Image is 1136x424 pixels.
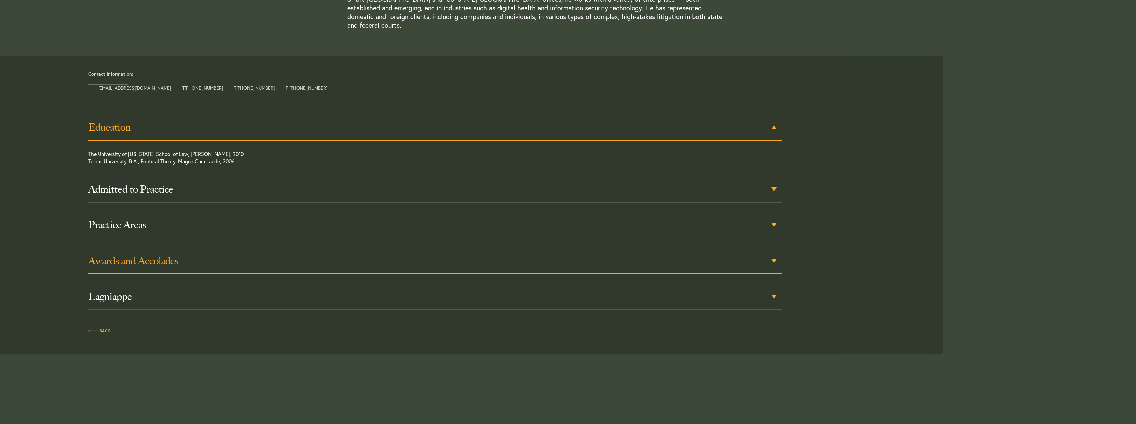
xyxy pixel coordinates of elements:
[286,86,327,90] span: F [PHONE_NUMBER]
[88,183,782,195] h3: Admitted to Practice
[88,219,782,231] h3: Practice Areas
[88,329,111,333] span: Back
[88,121,782,133] h3: Education
[88,151,713,168] p: The University of [US_STATE] School of Law, [PERSON_NAME], 2010 Tulane University, B.A., Politica...
[88,291,782,303] h3: Lagniappe
[88,255,782,267] h3: Awards and Accolades
[182,86,223,90] span: T
[185,85,223,91] a: [PHONE_NUMBER]
[98,85,171,91] a: [EMAIL_ADDRESS][DOMAIN_NAME]
[234,86,275,90] span: T
[236,85,275,91] a: [PHONE_NUMBER]
[88,71,133,77] strong: Contact information:
[88,327,111,334] a: Back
